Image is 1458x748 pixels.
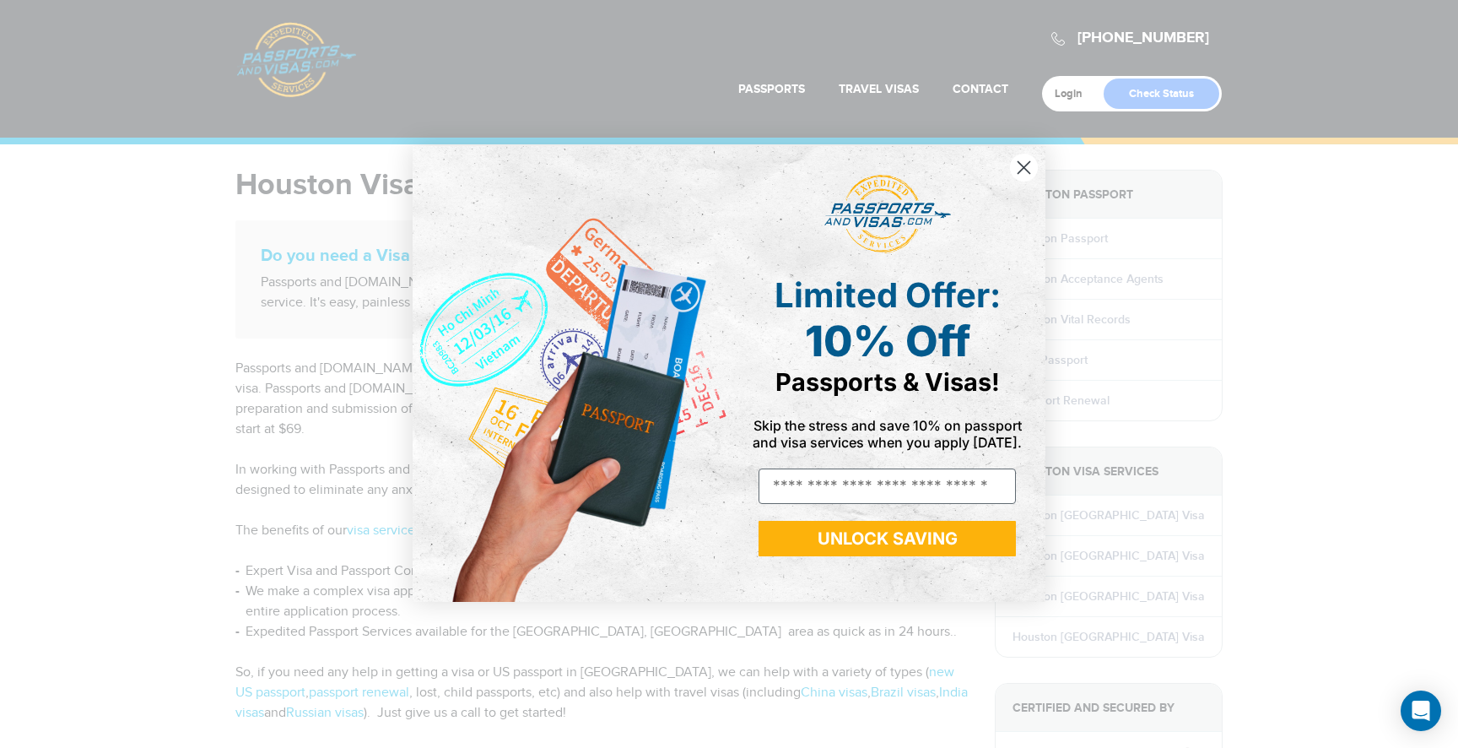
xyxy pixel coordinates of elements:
[1009,153,1039,182] button: Close dialog
[775,367,1000,397] span: Passports & Visas!
[824,175,951,254] img: passports and visas
[413,146,729,602] img: de9cda0d-0715-46ca-9a25-073762a91ba7.png
[1401,691,1441,731] div: Open Intercom Messenger
[759,521,1016,556] button: UNLOCK SAVING
[753,417,1022,451] span: Skip the stress and save 10% on passport and visa services when you apply [DATE].
[775,274,1001,316] span: Limited Offer:
[805,316,970,366] span: 10% Off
